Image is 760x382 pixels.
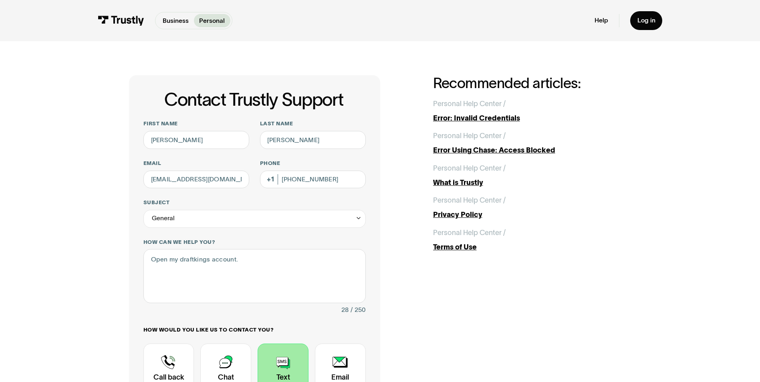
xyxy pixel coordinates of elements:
[199,16,225,26] p: Personal
[143,326,366,334] label: How would you like us to contact you?
[143,239,366,246] label: How can we help you?
[98,16,144,26] img: Trustly Logo
[433,145,631,156] div: Error Using Chase: Access Blocked
[143,199,366,206] label: Subject
[433,195,631,220] a: Personal Help Center /Privacy Policy
[433,242,631,253] div: Terms of Use
[260,160,366,167] label: Phone
[143,131,249,149] input: Alex
[433,227,506,238] div: Personal Help Center /
[433,209,631,220] div: Privacy Policy
[433,177,631,188] div: What is Trustly
[194,14,230,27] a: Personal
[351,305,366,316] div: / 250
[152,213,175,224] div: General
[142,90,366,109] h1: Contact Trustly Support
[433,131,506,141] div: Personal Help Center /
[260,171,366,189] input: (555) 555-5555
[260,131,366,149] input: Howard
[433,131,631,156] a: Personal Help Center /Error Using Chase: Access Blocked
[163,16,189,26] p: Business
[433,75,631,91] h2: Recommended articles:
[260,120,366,127] label: Last name
[341,305,349,316] div: 28
[433,227,631,253] a: Personal Help Center /Terms of Use
[433,163,506,174] div: Personal Help Center /
[433,163,631,188] a: Personal Help Center /What is Trustly
[595,16,608,24] a: Help
[143,171,249,189] input: alex@mail.com
[143,120,249,127] label: First name
[433,99,631,124] a: Personal Help Center /Error: Invalid Credentials
[637,16,655,24] div: Log in
[143,210,366,228] div: General
[630,11,663,30] a: Log in
[433,195,506,206] div: Personal Help Center /
[433,99,506,109] div: Personal Help Center /
[433,113,631,124] div: Error: Invalid Credentials
[143,160,249,167] label: Email
[157,14,194,27] a: Business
